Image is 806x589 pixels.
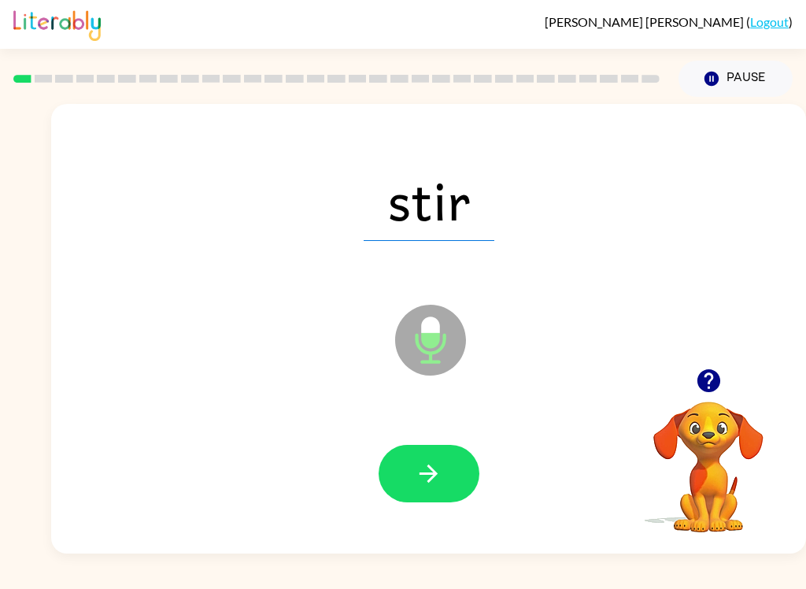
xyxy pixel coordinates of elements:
span: stir [364,159,494,241]
button: Pause [678,61,793,97]
div: ( ) [545,14,793,29]
span: [PERSON_NAME] [PERSON_NAME] [545,14,746,29]
video: Your browser must support playing .mp4 files to use Literably. Please try using another browser. [630,377,787,535]
a: Logout [750,14,789,29]
img: Literably [13,6,101,41]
